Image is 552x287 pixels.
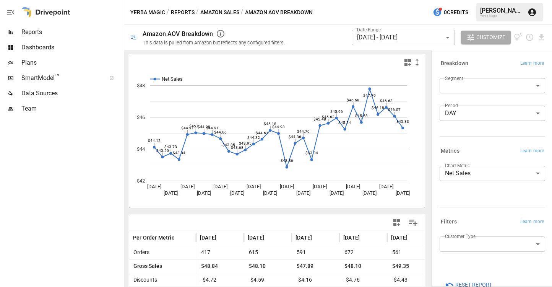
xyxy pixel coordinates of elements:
span: Orders [130,249,149,255]
span: Plans [21,58,122,67]
text: $48 [137,83,145,88]
label: Customer Type [445,233,476,240]
span: [DATE] [248,234,264,241]
div: This data is pulled from Amazon but reflects any configured filters. [143,40,285,46]
label: Chart Metric [445,162,470,169]
text: $44.98 [272,125,285,129]
button: Customize [461,31,511,44]
text: $44 [137,146,145,152]
span: $48.84 [200,259,219,273]
span: $49.35 [391,259,410,273]
div: DAY [440,106,545,121]
span: $47.89 [295,259,315,273]
text: $43.34 [173,151,185,155]
text: $46.63 [380,99,393,103]
span: [DATE] [200,234,216,241]
text: $43.73 [164,145,177,149]
button: Manage Columns [404,214,422,231]
div: / [167,8,169,17]
text: [DATE] [346,184,360,189]
span: 591 [295,246,307,259]
button: Sort [313,232,323,243]
span: -$4.43 [391,273,409,287]
text: $44.91 [181,126,194,130]
h6: Filters [441,218,457,226]
text: [DATE] [280,184,294,189]
button: Schedule report [525,33,534,42]
span: $48.10 [248,259,267,273]
span: [DATE] [343,234,360,241]
button: View documentation [514,31,523,44]
span: Team [21,104,122,113]
text: [DATE] [296,190,310,196]
text: [DATE] [197,190,211,196]
text: $43.50 [156,148,169,153]
text: [DATE] [230,190,244,196]
span: -$4.72 [200,273,218,287]
label: Segment [445,75,463,82]
div: Yerba Magic [480,14,523,18]
span: 615 [248,246,259,259]
button: 0Credits [430,5,471,20]
text: $43.68 [231,145,244,150]
text: [DATE] [263,190,277,196]
text: [DATE] [247,184,261,189]
text: $42 [137,178,145,184]
text: Net Sales [162,76,183,82]
span: [DATE] [295,234,312,241]
text: [DATE] [396,190,410,196]
label: Period [445,102,458,109]
span: -$4.16 [295,273,313,287]
text: $44.66 [214,130,227,134]
text: $45.62 [322,115,334,119]
text: $45.24 [338,121,351,125]
span: -$4.76 [343,273,361,287]
button: Sort [175,232,186,243]
text: [DATE] [313,184,327,189]
button: Sort [217,232,228,243]
text: $46 [137,114,145,120]
span: 672 [343,246,355,259]
label: Date Range [357,26,381,33]
text: $45.03 [189,124,202,128]
span: -$4.59 [248,273,265,287]
span: Per Order Metric [133,234,174,241]
div: / [196,8,199,17]
text: $46.18 [372,106,384,110]
button: Amazon Sales [200,8,239,17]
text: $45.48 [313,117,326,121]
text: $46.68 [347,98,359,102]
text: $46.07 [388,108,401,112]
span: Reports [21,28,122,37]
button: Yerba Magic [130,8,165,17]
text: $44.32 [247,135,260,140]
div: Amazon AOV Breakdown [143,30,213,38]
text: $44.70 [297,129,310,134]
text: [DATE] [213,184,227,189]
div: [PERSON_NAME] [480,7,523,14]
text: $44.36 [289,135,301,139]
span: 417 [200,246,211,259]
text: [DATE] [362,190,377,196]
text: $43.34 [305,151,318,155]
text: [DATE] [147,184,161,189]
text: $45.68 [355,114,368,118]
span: Customize [476,33,505,42]
div: Net Sales [440,166,545,181]
h6: Breakdown [441,59,468,68]
text: $42.86 [281,158,293,163]
text: $45.96 [330,109,343,114]
div: [DATE] - [DATE] [352,30,455,45]
span: Learn more [520,218,544,226]
button: Download report [537,33,546,42]
text: $43.95 [239,141,252,145]
span: ™ [55,72,60,82]
text: $43.85 [222,143,235,147]
svg: A chart. [129,70,425,208]
h6: Metrics [441,147,459,155]
text: $45.18 [264,122,276,126]
text: [DATE] [330,190,344,196]
button: Sort [360,232,371,243]
button: Sort [408,232,419,243]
